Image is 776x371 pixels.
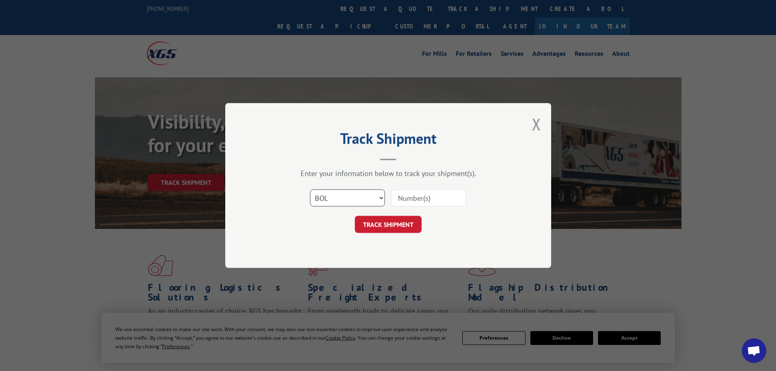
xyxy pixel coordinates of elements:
div: Enter your information below to track your shipment(s). [266,169,510,178]
div: Open chat [742,338,766,363]
button: Close modal [532,113,541,135]
input: Number(s) [391,189,466,206]
button: TRACK SHIPMENT [355,216,422,233]
h2: Track Shipment [266,133,510,148]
